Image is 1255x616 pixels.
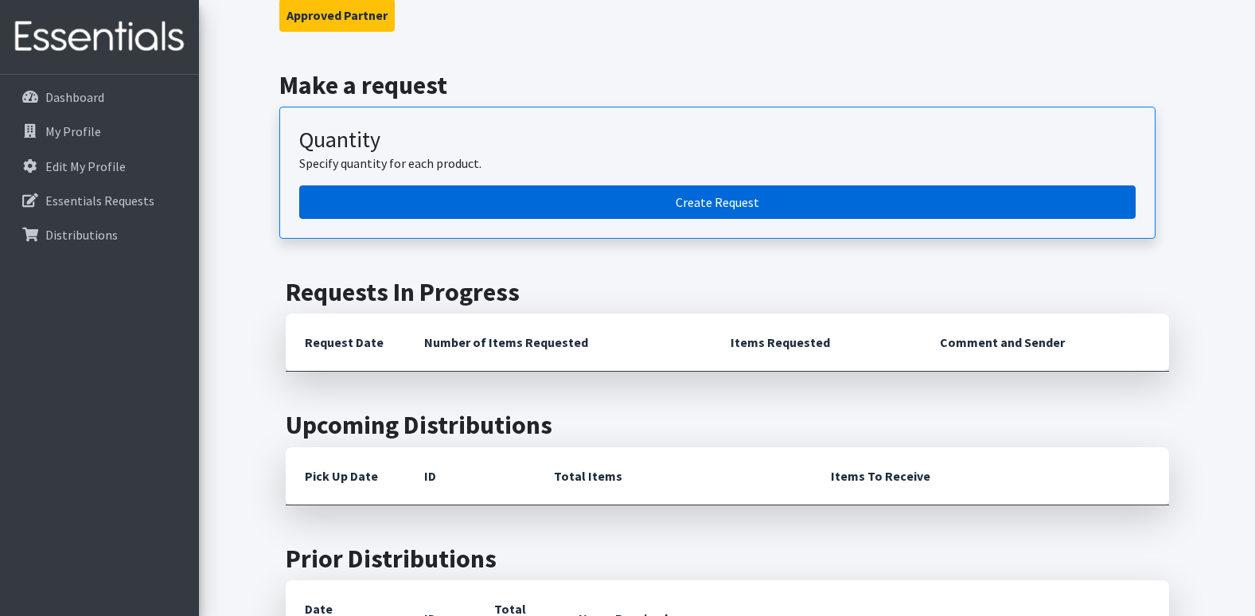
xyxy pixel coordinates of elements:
th: Pick Up Date [286,447,405,505]
p: My Profile [45,123,101,139]
p: Dashboard [45,89,104,105]
p: Distributions [45,227,118,243]
h2: Upcoming Distributions [286,410,1169,440]
h3: Quantity [299,127,1136,154]
h2: Prior Distributions [286,544,1169,574]
th: Items To Receive [812,447,1169,505]
p: Edit My Profile [45,158,126,174]
th: Total Items [535,447,812,505]
p: Specify quantity for each product. [299,154,1136,173]
a: Essentials Requests [6,185,193,216]
th: ID [405,447,535,505]
th: Request Date [286,314,405,372]
a: Distributions [6,219,193,251]
th: Items Requested [711,314,921,372]
a: Dashboard [6,81,193,113]
a: My Profile [6,115,193,147]
p: Essentials Requests [45,193,154,209]
th: Comment and Sender [921,314,1168,372]
h2: Requests In Progress [286,277,1169,307]
h2: Make a request [279,70,1175,100]
th: Number of Items Requested [405,314,712,372]
a: Edit My Profile [6,150,193,182]
a: Create a request by quantity [299,185,1136,219]
img: HumanEssentials [6,10,193,64]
